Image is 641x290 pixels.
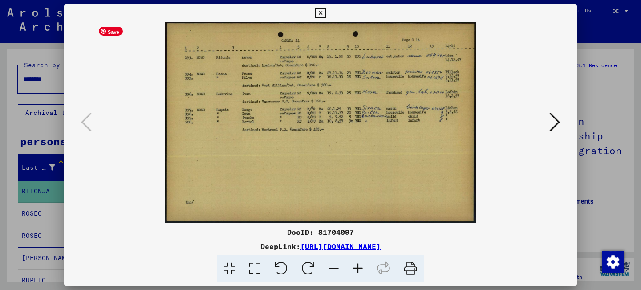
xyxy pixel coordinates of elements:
[108,29,119,35] font: Save
[300,242,381,251] a: [URL][DOMAIN_NAME]
[602,251,624,273] img: Change consent
[260,242,300,251] font: DeepLink:
[287,228,354,237] font: DocID: 81704097
[94,22,547,223] img: 001.jpg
